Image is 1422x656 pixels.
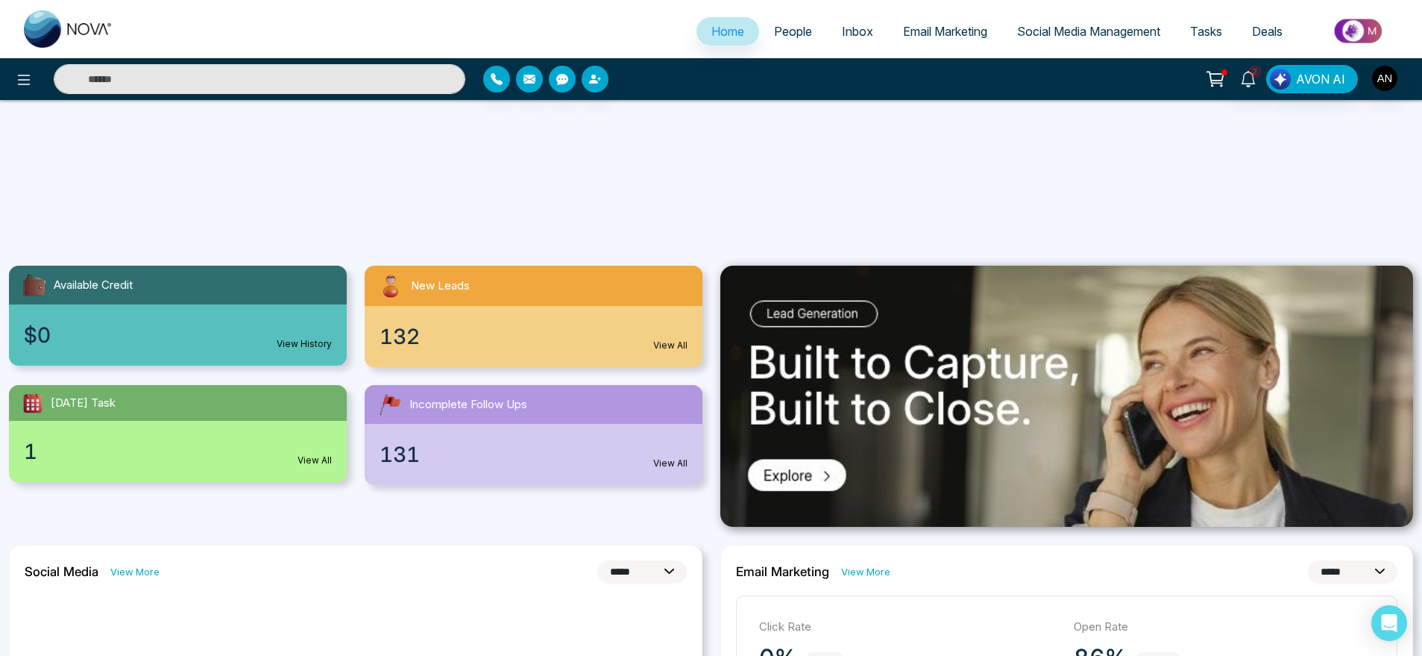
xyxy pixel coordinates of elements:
[1296,70,1345,88] span: AVON AI
[24,436,37,467] span: 1
[377,272,405,300] img: newLeads.svg
[1248,65,1262,78] span: 2
[1237,17,1297,46] a: Deals
[1372,66,1397,91] img: User Avatar
[774,24,812,39] span: People
[1266,65,1358,93] button: AVON AI
[1270,69,1291,90] img: Lead Flow
[380,439,420,470] span: 131
[1017,24,1160,39] span: Social Media Management
[759,619,1060,636] p: Click Rate
[54,277,133,294] span: Available Credit
[1190,24,1222,39] span: Tasks
[25,564,98,579] h2: Social Media
[21,272,48,299] img: availableCredit.svg
[653,457,688,470] a: View All
[298,454,332,467] a: View All
[277,337,332,351] a: View History
[1074,619,1374,636] p: Open Rate
[711,24,744,39] span: Home
[827,17,888,46] a: Inbox
[1371,605,1407,641] div: Open Intercom Messenger
[903,24,987,39] span: Email Marketing
[1305,14,1413,48] img: Market-place.gif
[696,17,759,46] a: Home
[411,278,470,295] span: New Leads
[24,319,51,351] span: $0
[1002,17,1175,46] a: Social Media Management
[356,385,711,485] a: Incomplete Follow Ups131View All
[736,564,829,579] h2: Email Marketing
[377,391,403,418] img: followUps.svg
[1175,17,1237,46] a: Tasks
[21,391,45,415] img: todayTask.svg
[51,395,116,412] span: [DATE] Task
[888,17,1002,46] a: Email Marketing
[842,24,873,39] span: Inbox
[356,266,711,367] a: New Leads132View All
[720,266,1414,527] img: .
[380,321,420,352] span: 132
[1252,24,1283,39] span: Deals
[841,565,890,579] a: View More
[409,396,527,413] span: Incomplete Follow Ups
[653,339,688,352] a: View All
[110,565,160,579] a: View More
[24,10,113,48] img: Nova CRM Logo
[1230,65,1266,91] a: 2
[759,17,827,46] a: People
